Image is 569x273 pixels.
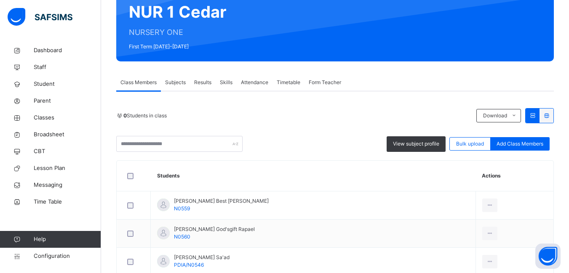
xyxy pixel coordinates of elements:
span: N0560 [174,233,190,240]
span: View subject profile [393,140,439,148]
th: Students [151,161,476,191]
b: 0 [123,112,127,119]
span: Bulk upload [456,140,484,148]
span: Time Table [34,198,101,206]
span: [PERSON_NAME] Best [PERSON_NAME] [174,197,269,205]
span: Help [34,235,101,244]
span: Classes [34,114,101,122]
button: Open asap [535,244,561,269]
span: [PERSON_NAME] Sa'ad [174,254,230,261]
span: Broadsheet [34,130,101,139]
span: Lesson Plan [34,164,101,172]
span: CBT [34,147,101,156]
span: Dashboard [34,46,101,55]
span: Student [34,80,101,88]
span: Subjects [165,79,186,86]
span: Messaging [34,181,101,189]
span: N0559 [174,205,190,212]
img: safsims [8,8,72,26]
span: Form Teacher [309,79,341,86]
span: Students in class [123,112,167,119]
th: Actions [476,161,553,191]
span: Attendance [241,79,268,86]
span: Class Members [120,79,157,86]
span: Download [483,112,507,119]
span: Timetable [277,79,300,86]
span: Parent [34,97,101,105]
span: PDIA/N0546 [174,262,204,268]
span: Results [194,79,211,86]
span: Skills [220,79,232,86]
span: Add Class Members [497,140,543,148]
span: Configuration [34,252,101,260]
span: [PERSON_NAME] God'sgift Rapael [174,225,255,233]
span: Staff [34,63,101,72]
